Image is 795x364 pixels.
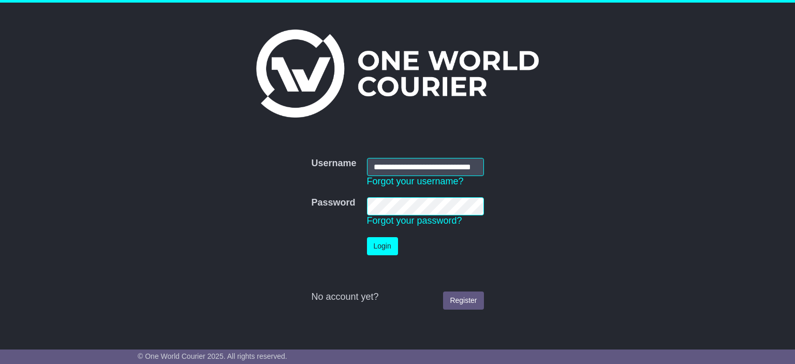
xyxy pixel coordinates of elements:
[138,352,287,360] span: © One World Courier 2025. All rights reserved.
[443,292,483,310] a: Register
[311,292,483,303] div: No account yet?
[311,158,356,169] label: Username
[367,176,464,186] a: Forgot your username?
[311,197,355,209] label: Password
[256,30,539,118] img: One World
[367,215,462,226] a: Forgot your password?
[367,237,398,255] button: Login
